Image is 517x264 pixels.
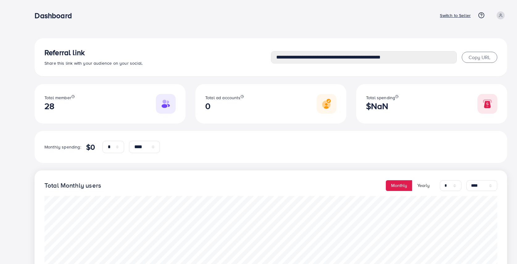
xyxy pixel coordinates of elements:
[205,95,240,101] span: Total ad accounts
[44,48,271,57] h3: Referral link
[44,182,101,189] h4: Total Monthly users
[412,180,435,191] button: Yearly
[462,52,497,63] button: Copy URL
[44,60,143,66] span: Share this link with your audience on your social.
[44,95,71,101] span: Total member
[366,95,395,101] span: Total spending
[156,94,176,114] img: Responsive image
[44,101,75,111] h2: 28
[477,94,497,114] img: Responsive image
[469,54,490,61] span: Copy URL
[44,143,81,151] p: Monthly spending:
[386,180,412,191] button: Monthly
[35,11,77,20] h3: Dashboard
[317,94,336,114] img: Responsive image
[205,101,244,111] h2: 0
[440,12,471,19] p: Switch to Seller
[366,101,398,111] h2: $NaN
[86,143,95,152] h4: $0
